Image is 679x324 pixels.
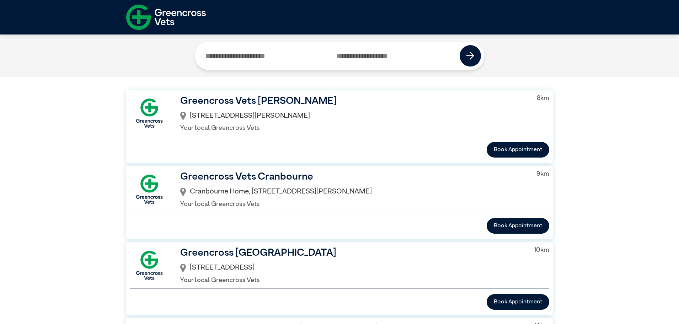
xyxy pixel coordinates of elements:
p: Your local Greencross Vets [180,123,525,133]
img: GX-Square.png [130,170,169,209]
div: Cranbourne Home, [STREET_ADDRESS][PERSON_NAME] [180,184,525,200]
h3: Greencross Vets [PERSON_NAME] [180,94,525,108]
p: Your local Greencross Vets [180,200,525,209]
button: Book Appointment [487,218,549,234]
div: [STREET_ADDRESS][PERSON_NAME] [180,108,525,124]
div: [STREET_ADDRESS] [180,260,523,276]
h3: Greencross [GEOGRAPHIC_DATA] [180,245,523,260]
p: 8 km [537,94,549,103]
input: Search by Clinic Name [198,42,329,70]
img: f-logo [126,2,206,33]
p: 9 km [536,169,549,179]
img: icon-right [466,52,475,60]
button: Book Appointment [487,294,549,310]
img: GX-Square.png [130,94,169,133]
p: Your local Greencross Vets [180,276,523,285]
h3: Greencross Vets Cranbourne [180,169,525,184]
p: 10 km [534,245,549,255]
input: Search by Postcode [329,42,460,70]
img: GX-Square.png [130,246,169,285]
button: Book Appointment [487,142,549,158]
